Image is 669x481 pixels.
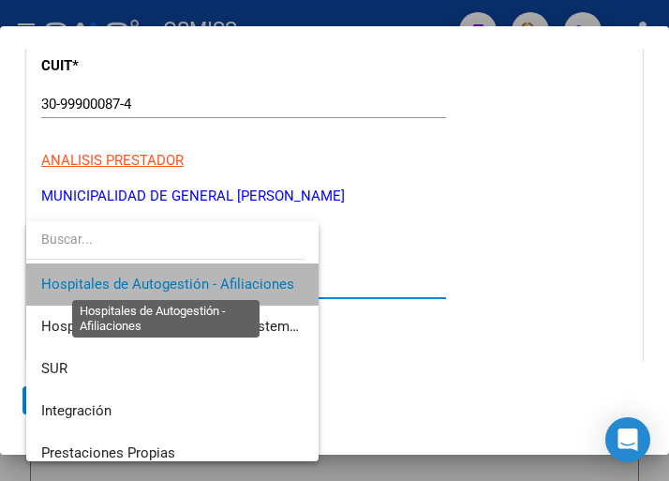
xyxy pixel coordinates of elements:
[41,276,294,293] span: Hospitales de Autogestión - Afiliaciones
[41,402,111,419] span: Integración
[26,219,305,259] input: dropdown search
[41,318,331,335] span: Hospitales - Facturas Débitadas Sistema viejo
[605,417,650,462] div: Open Intercom Messenger
[41,360,67,377] span: SUR
[41,444,175,461] span: Prestaciones Propias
